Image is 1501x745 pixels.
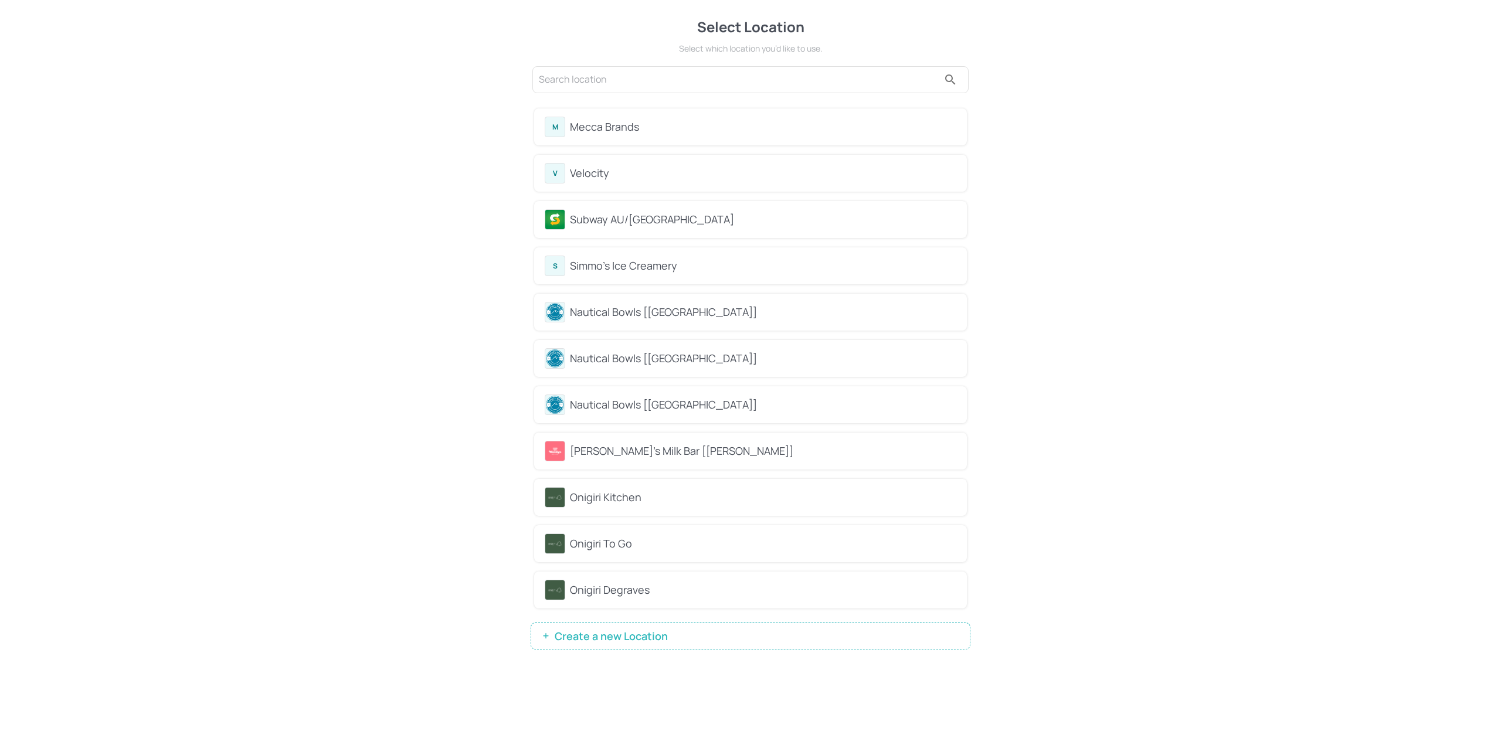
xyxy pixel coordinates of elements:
[545,117,565,137] div: M
[545,163,565,183] div: V
[570,258,956,274] div: Simmo's Ice Creamery
[531,622,970,649] button: Create a new Location
[570,489,956,505] div: Onigiri Kitchen
[531,42,970,55] div: Select which location you’d like to use.
[545,210,565,229] img: avatar
[570,443,956,459] div: [PERSON_NAME]'s Milk Bar [[PERSON_NAME]]
[570,536,956,552] div: Onigiri To Go
[549,630,674,642] span: Create a new Location
[545,302,565,322] img: avatar
[570,351,956,366] div: Nautical Bowls [[GEOGRAPHIC_DATA]]
[570,304,956,320] div: Nautical Bowls [[GEOGRAPHIC_DATA]]
[545,580,565,600] img: avatar
[570,582,956,598] div: Onigiri Degraves
[545,349,565,368] img: avatar
[531,16,970,38] div: Select Location
[545,534,565,553] img: avatar
[545,488,565,507] img: avatar
[545,441,565,461] img: avatar
[570,397,956,413] div: Nautical Bowls [[GEOGRAPHIC_DATA]]
[570,212,956,227] div: Subway AU/[GEOGRAPHIC_DATA]
[539,70,939,89] input: Search location
[939,68,962,91] button: search
[545,256,565,276] div: S
[570,165,956,181] div: Velocity
[545,395,565,414] img: avatar
[570,119,956,135] div: Mecca Brands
